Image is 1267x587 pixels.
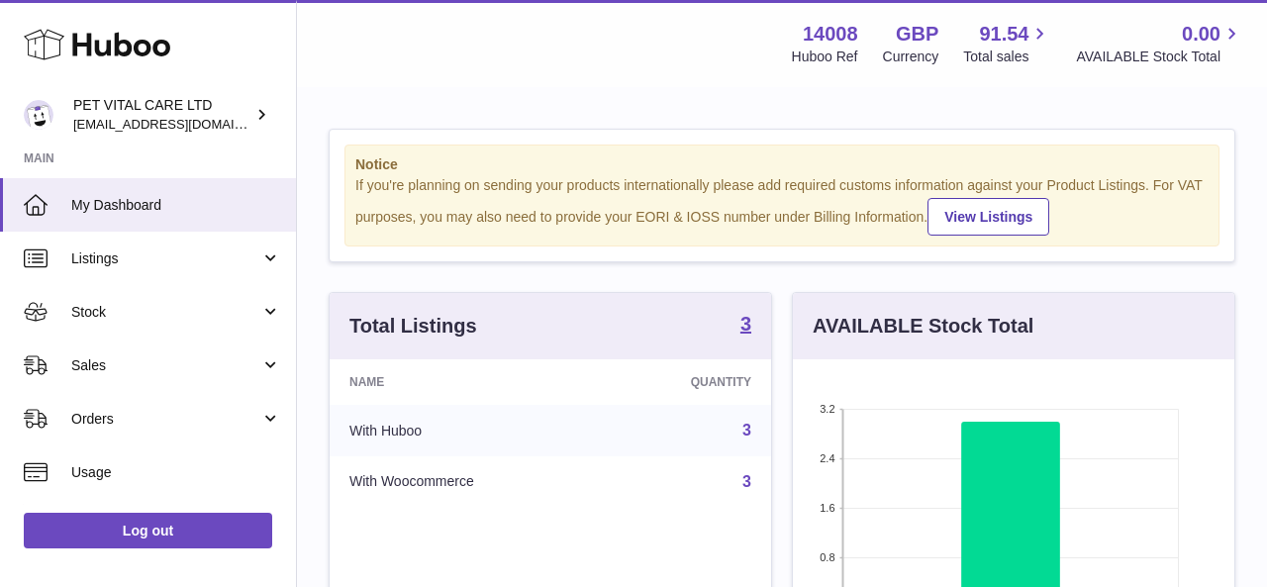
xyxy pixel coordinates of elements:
[742,422,751,439] a: 3
[71,249,260,268] span: Listings
[927,198,1049,236] a: View Listings
[71,356,260,375] span: Sales
[792,48,858,66] div: Huboo Ref
[71,410,260,429] span: Orders
[1076,21,1243,66] a: 0.00 AVAILABLE Stock Total
[1076,48,1243,66] span: AVAILABLE Stock Total
[803,21,858,48] strong: 14008
[355,155,1209,174] strong: Notice
[73,96,251,134] div: PET VITAL CARE LTD
[355,176,1209,236] div: If you're planning on sending your products internationally please add required customs informati...
[820,452,834,464] text: 2.4
[71,303,260,322] span: Stock
[71,463,281,482] span: Usage
[330,456,604,508] td: With Woocommerce
[979,21,1028,48] span: 91.54
[742,473,751,490] a: 3
[883,48,939,66] div: Currency
[349,313,477,340] h3: Total Listings
[330,405,604,456] td: With Huboo
[820,502,834,514] text: 1.6
[1182,21,1220,48] span: 0.00
[24,100,53,130] img: petvitalcare@gmail.com
[963,48,1051,66] span: Total sales
[963,21,1051,66] a: 91.54 Total sales
[740,314,751,334] strong: 3
[24,513,272,548] a: Log out
[820,403,834,415] text: 3.2
[820,551,834,563] text: 0.8
[71,196,281,215] span: My Dashboard
[896,21,938,48] strong: GBP
[604,359,771,405] th: Quantity
[73,116,291,132] span: [EMAIL_ADDRESS][DOMAIN_NAME]
[740,314,751,338] a: 3
[813,313,1033,340] h3: AVAILABLE Stock Total
[330,359,604,405] th: Name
